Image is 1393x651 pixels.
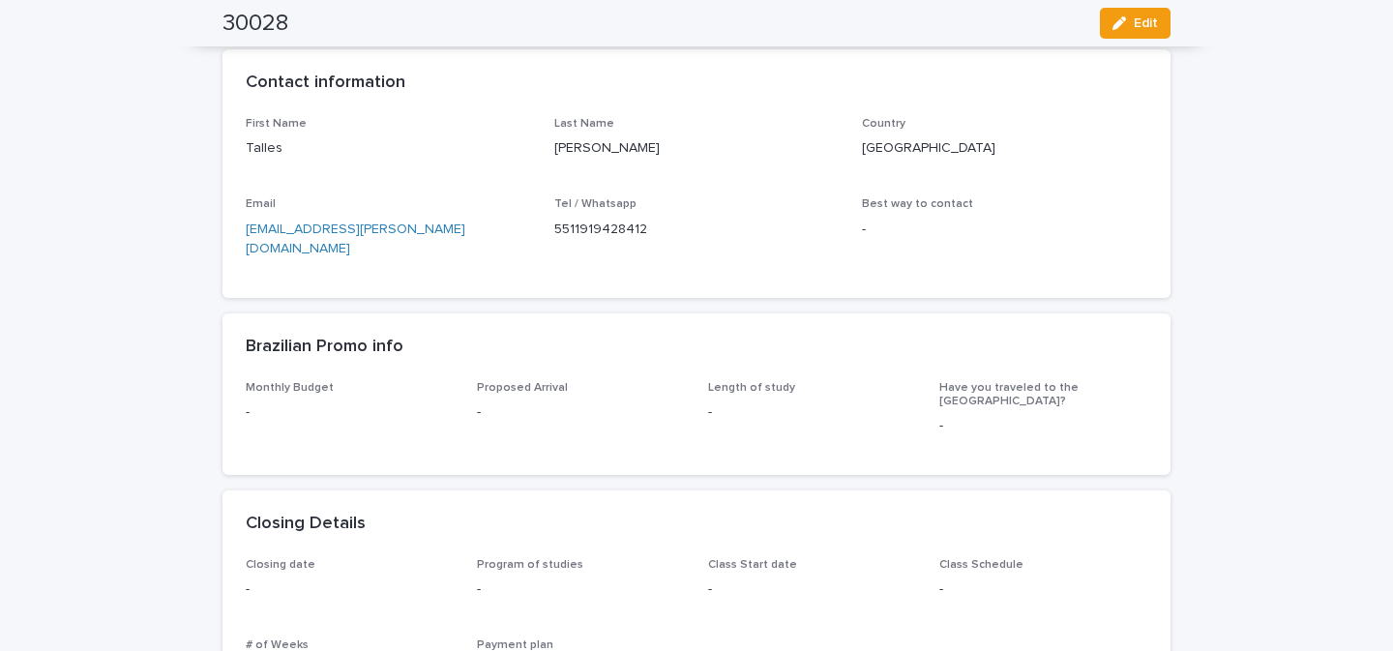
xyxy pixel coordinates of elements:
h2: Closing Details [246,514,366,535]
p: - [246,402,454,423]
p: [PERSON_NAME] [554,138,840,159]
p: - [477,579,685,600]
p: - [246,579,454,600]
h2: Contact information [246,73,405,94]
span: # of Weeks [246,639,309,651]
p: 5511919428412 [554,220,840,240]
span: Country [862,118,905,130]
h2: Brazilian Promo info [246,337,403,358]
span: Last Name [554,118,614,130]
p: - [708,579,916,600]
span: Payment plan [477,639,553,651]
span: Length of study [708,382,795,394]
p: - [862,220,1147,240]
p: - [708,402,916,423]
span: Monthly Budget [246,382,334,394]
p: [GEOGRAPHIC_DATA] [862,138,1147,159]
p: - [477,402,685,423]
span: Proposed Arrival [477,382,568,394]
a: [EMAIL_ADDRESS][PERSON_NAME][DOMAIN_NAME] [246,222,465,256]
span: Class Schedule [939,559,1023,571]
span: Have you traveled to the [GEOGRAPHIC_DATA]? [939,382,1079,407]
span: Tel / Whatsapp [554,198,637,210]
button: Edit [1100,8,1171,39]
h2: 30028 [222,10,288,38]
p: - [939,579,1147,600]
span: Best way to contact [862,198,973,210]
p: - [939,416,1147,436]
span: Program of studies [477,559,583,571]
span: Edit [1134,16,1158,30]
span: Class Start date [708,559,797,571]
span: First Name [246,118,307,130]
span: Email [246,198,276,210]
span: Closing date [246,559,315,571]
p: Talles [246,138,531,159]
